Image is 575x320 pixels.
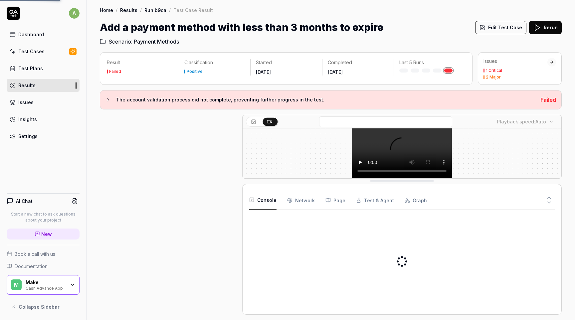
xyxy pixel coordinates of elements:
[540,96,556,103] span: Failed
[26,279,66,285] div: Make
[7,79,80,92] a: Results
[7,229,80,240] a: New
[249,191,277,210] button: Console
[41,231,52,238] span: New
[18,133,38,140] div: Settings
[486,75,501,79] div: 2 Major
[109,70,121,74] div: Failed
[7,28,80,41] a: Dashboard
[15,250,55,257] span: Book a call with us
[328,59,389,66] p: Completed
[7,275,80,295] button: MMakeCash Advance App
[69,8,80,19] span: a
[328,69,343,75] time: [DATE]
[169,7,171,13] div: /
[173,7,213,13] div: Test Case Result
[105,96,535,104] button: The account validation process did not complete, preventing further progress in the test.
[69,7,80,20] button: a
[7,211,80,223] p: Start a new chat to ask questions about your project
[7,45,80,58] a: Test Cases
[405,191,427,210] button: Graph
[475,21,526,34] button: Edit Test Case
[100,7,113,13] a: Home
[399,59,460,66] p: Last 5 Runs
[100,38,179,46] a: Scenario:Payment Methods
[116,96,535,104] h3: The account validation process did not complete, preventing further progress in the test.
[7,62,80,75] a: Test Plans
[18,82,36,89] div: Results
[100,20,383,35] h1: Add a payment method with less than 3 months to expire
[7,130,80,143] a: Settings
[18,99,34,106] div: Issues
[187,70,203,74] div: Positive
[11,279,22,290] span: M
[19,303,60,310] span: Collapse Sidebar
[7,263,80,270] a: Documentation
[325,191,345,210] button: Page
[356,191,394,210] button: Test & Agent
[256,59,317,66] p: Started
[486,69,502,73] div: 1 Critical
[107,38,132,46] span: Scenario:
[18,116,37,123] div: Insights
[483,58,547,65] div: Issues
[26,285,66,290] div: Cash Advance App
[184,59,245,66] p: Classification
[140,7,142,13] div: /
[15,263,48,270] span: Documentation
[18,31,44,38] div: Dashboard
[107,59,173,66] p: Result
[287,191,315,210] button: Network
[7,250,80,257] a: Book a call with us
[116,7,117,13] div: /
[7,96,80,109] a: Issues
[529,21,562,34] button: Rerun
[144,7,166,13] a: Run b9ca
[7,113,80,126] a: Insights
[256,69,271,75] time: [DATE]
[18,48,45,55] div: Test Cases
[7,300,80,313] button: Collapse Sidebar
[134,38,179,46] span: Payment Methods
[18,65,43,72] div: Test Plans
[120,7,137,13] a: Results
[497,118,546,125] div: Playback speed:
[16,198,33,205] h4: AI Chat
